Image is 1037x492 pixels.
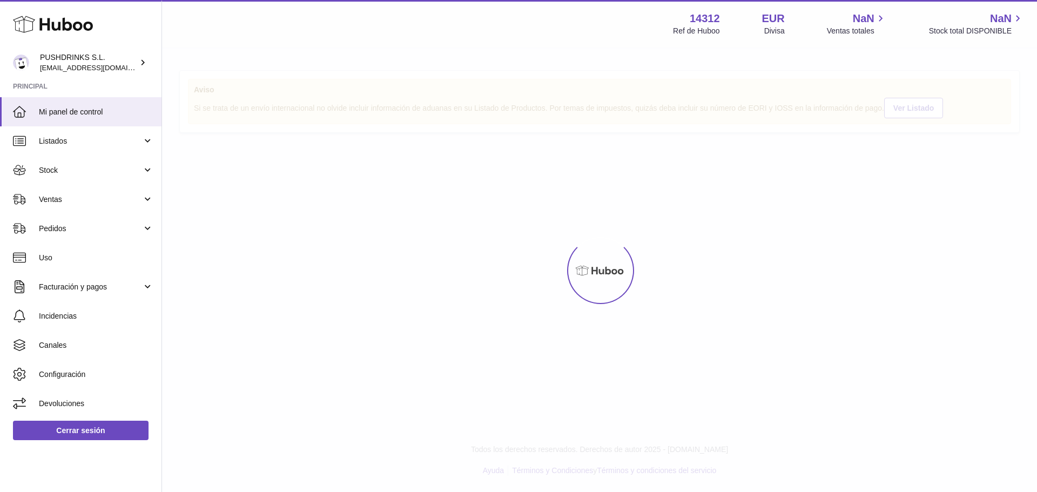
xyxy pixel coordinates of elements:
img: internalAdmin-14312@internal.huboo.com [13,55,29,71]
span: Facturación y pagos [39,282,142,292]
strong: 14312 [690,11,720,26]
span: Ventas totales [827,26,887,36]
span: NaN [853,11,874,26]
span: [EMAIL_ADDRESS][DOMAIN_NAME] [40,63,159,72]
span: Incidencias [39,311,153,321]
span: Devoluciones [39,399,153,409]
span: NaN [990,11,1012,26]
span: Stock [39,165,142,176]
strong: EUR [762,11,785,26]
span: Canales [39,340,153,351]
span: Pedidos [39,224,142,234]
span: Uso [39,253,153,263]
a: NaN Stock total DISPONIBLE [929,11,1024,36]
a: NaN Ventas totales [827,11,887,36]
div: Ref de Huboo [673,26,719,36]
a: Cerrar sesión [13,421,149,440]
div: PUSHDRINKS S.L. [40,52,137,73]
span: Mi panel de control [39,107,153,117]
span: Configuración [39,369,153,380]
span: Stock total DISPONIBLE [929,26,1024,36]
div: Divisa [764,26,785,36]
span: Ventas [39,194,142,205]
span: Listados [39,136,142,146]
